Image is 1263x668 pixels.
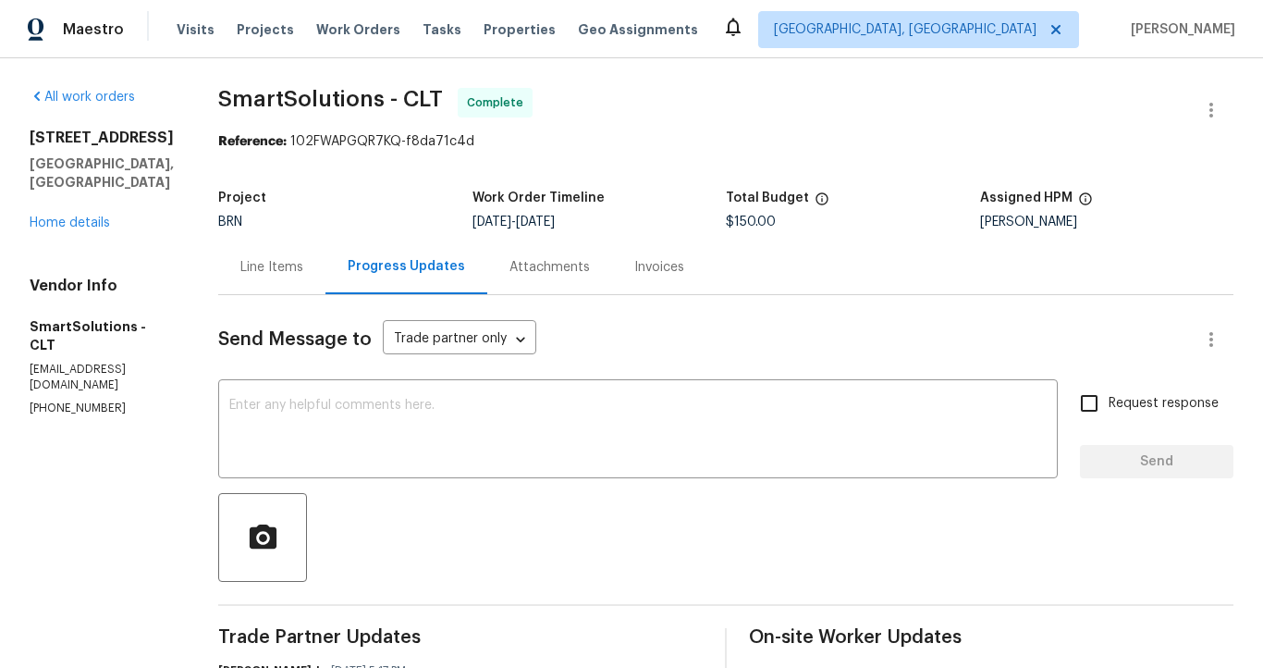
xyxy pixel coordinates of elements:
span: Projects [237,20,294,39]
p: [PHONE_NUMBER] [30,401,174,416]
h5: Project [218,192,266,204]
span: $150.00 [726,216,776,229]
span: Geo Assignments [578,20,698,39]
span: Tasks [423,23,461,36]
span: - [472,216,555,229]
div: Invoices [634,258,684,277]
span: Maestro [63,20,124,39]
h5: Assigned HPM [980,192,1073,204]
h5: Total Budget [726,192,809,204]
div: [PERSON_NAME] [980,216,1234,229]
span: The total cost of line items that have been proposed by Opendoor. This sum includes line items th... [815,192,829,216]
span: [PERSON_NAME] [1123,20,1235,39]
span: [GEOGRAPHIC_DATA], [GEOGRAPHIC_DATA] [774,20,1036,39]
span: On-site Worker Updates [749,628,1233,647]
span: SmartSolutions - CLT [218,88,443,110]
div: Line Items [240,258,303,277]
span: BRN [218,216,242,229]
span: [DATE] [516,216,555,229]
a: Home details [30,216,110,229]
span: Trade Partner Updates [218,628,703,647]
a: All work orders [30,91,135,104]
p: [EMAIL_ADDRESS][DOMAIN_NAME] [30,362,174,393]
span: Request response [1109,394,1219,414]
div: Progress Updates [348,257,465,276]
span: Send Message to [218,330,372,349]
h2: [STREET_ADDRESS] [30,129,174,147]
span: Visits [177,20,215,39]
h5: SmartSolutions - CLT [30,317,174,354]
span: Properties [484,20,556,39]
span: Work Orders [316,20,400,39]
h5: Work Order Timeline [472,192,605,204]
b: Reference: [218,135,287,148]
div: Trade partner only [383,325,536,355]
h5: [GEOGRAPHIC_DATA], [GEOGRAPHIC_DATA] [30,155,174,192]
span: The hpm assigned to this work order. [1078,192,1093,216]
span: [DATE] [472,216,511,229]
div: 102FWAPGQR7KQ-f8da71c4d [218,132,1233,151]
h4: Vendor Info [30,277,174,295]
span: Complete [467,93,531,112]
div: Attachments [509,258,590,277]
